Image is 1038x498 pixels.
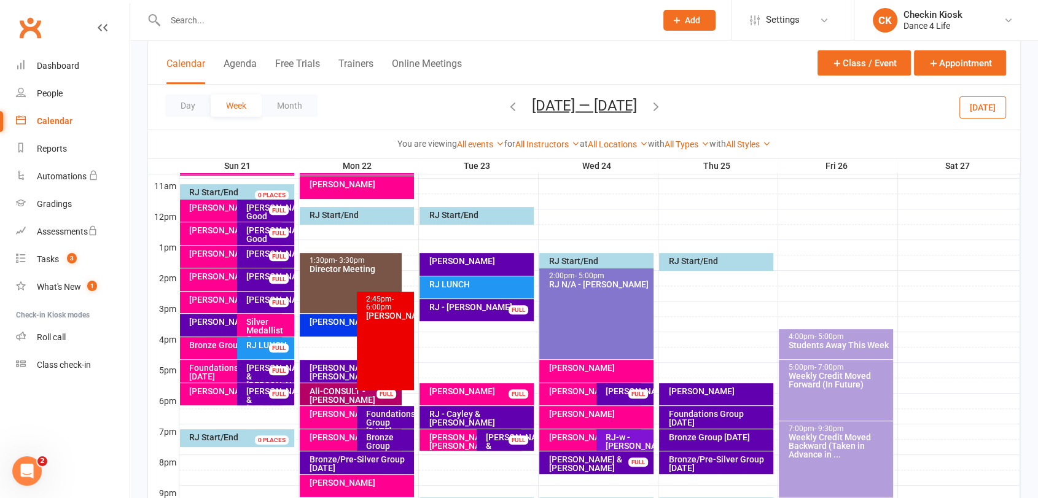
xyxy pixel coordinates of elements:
th: 2pm [148,270,179,286]
div: [PERSON_NAME] & [PERSON_NAME] [246,364,292,389]
a: Tasks 3 [16,246,130,273]
button: Free Trials [275,58,320,84]
div: [PERSON_NAME] [548,410,650,418]
div: [PERSON_NAME] Good [246,226,292,243]
div: Director Meeting [308,265,399,273]
button: Agenda [224,58,257,84]
div: FULL [269,252,289,261]
span: - 5:00pm [574,271,604,280]
a: Assessments [16,218,130,246]
div: [PERSON_NAME] [189,317,279,326]
a: All Locations [588,139,648,149]
div: FULL [269,389,289,399]
div: Calendar [37,116,72,126]
div: 7:00pm [787,425,890,433]
div: [PERSON_NAME] [189,295,279,304]
div: Foundations Group [DATE] [365,410,412,435]
div: FULL [509,435,528,445]
th: Tue 23 [418,158,538,174]
div: RJ-w - [PERSON_NAME] [605,433,651,450]
div: [PERSON_NAME] [428,387,531,395]
a: Gradings [16,190,130,218]
div: [PERSON_NAME] [189,272,279,281]
div: FULL [269,366,289,375]
strong: You are viewing [397,139,457,149]
div: RJ Start/End [428,211,531,219]
button: Add [663,10,716,31]
button: Trainers [338,58,373,84]
strong: at [580,139,588,149]
div: Reports [37,144,67,154]
strong: with [648,139,665,149]
button: Calendar [166,58,205,84]
th: Sun 21 [179,158,299,174]
span: - 5:00pm [814,332,843,341]
div: [PERSON_NAME] [308,410,399,418]
div: [PERSON_NAME] & [PERSON_NAME] [548,455,650,472]
th: 8pm [148,454,179,470]
a: All events [457,139,504,149]
div: Automations [37,171,87,181]
div: [PERSON_NAME] [308,317,399,326]
span: 3 [67,253,77,263]
div: RJ Start/End [668,257,770,265]
button: Day [165,95,211,117]
span: - 7:00pm [814,363,843,372]
div: [PERSON_NAME] [605,387,651,395]
th: Fri 26 [778,158,897,174]
div: [PERSON_NAME] [548,387,638,395]
th: 7pm [148,424,179,439]
span: 1 [87,281,97,291]
div: [PERSON_NAME] [246,272,292,281]
div: [PERSON_NAME] [PERSON_NAME] [428,433,518,450]
div: [PERSON_NAME] [189,226,279,235]
input: Search... [162,12,647,29]
div: Gradings [37,199,72,209]
button: Class / Event [818,50,911,76]
div: 4:00pm [787,333,890,341]
div: FULL [269,228,289,238]
div: Students Away This Week [787,341,890,349]
th: Mon 22 [299,158,418,174]
div: Assessments [37,227,98,236]
div: FULL [628,457,648,467]
a: Automations [16,163,130,190]
button: Month [262,95,318,117]
div: [PERSON_NAME] [246,249,292,258]
div: Class check-in [37,360,91,370]
div: 0 PLACES [255,190,289,200]
span: 2 [37,456,47,466]
div: RJ Start/End [548,257,650,265]
div: Tasks [37,254,59,264]
div: Weekly Credit Moved Forward (In Future) [787,372,890,389]
div: [PERSON_NAME] [189,249,279,258]
a: People [16,80,130,107]
span: - 3:30pm [335,256,364,265]
div: Bronze/Pre-Silver Group [DATE] [308,455,411,472]
span: RJ Start/End [189,187,238,197]
a: Clubworx [15,12,45,43]
a: What's New1 [16,273,130,301]
div: FULL [269,274,289,284]
strong: with [709,139,726,149]
div: 1:30pm [308,257,399,265]
div: RJ LUNCH [428,280,531,289]
div: [PERSON_NAME] [428,257,531,265]
div: RJ Start/End [308,211,411,219]
strong: for [504,139,515,149]
th: 6pm [148,393,179,408]
div: 2:45pm [365,295,412,311]
div: CK [873,8,897,33]
div: 2:00pm [548,272,650,280]
div: [PERSON_NAME] [548,364,650,372]
div: FULL [509,305,528,314]
button: [DATE] — [DATE] [532,96,637,114]
span: - 6:00pm [366,295,394,311]
div: [PERSON_NAME] [189,387,279,395]
div: Checkin Kiosk [903,9,962,20]
div: 5:00pm [787,364,890,372]
div: 0 PLACES [255,435,289,445]
a: All Instructors [515,139,580,149]
a: All Types [665,139,709,149]
th: 12pm [148,209,179,224]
